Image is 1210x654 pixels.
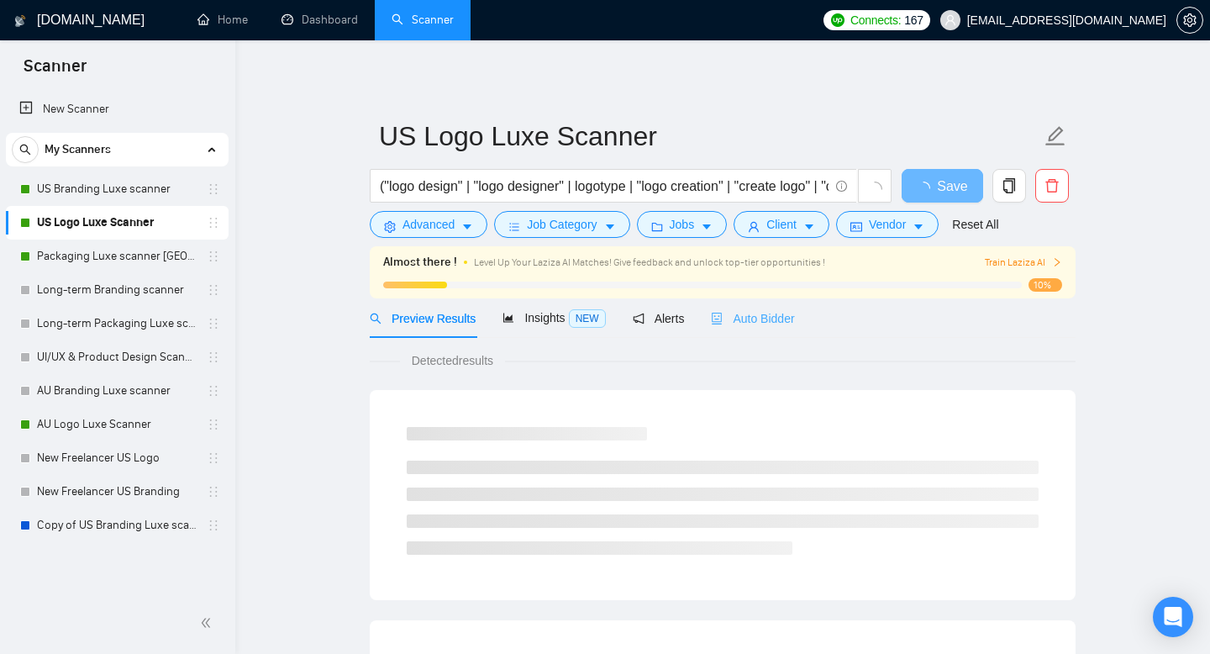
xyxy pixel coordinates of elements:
a: US Branding Luxe scanner [37,172,197,206]
a: setting [1176,13,1203,27]
span: holder [207,485,220,498]
a: US Logo Luxe Scanner [37,206,197,240]
button: delete [1035,169,1069,203]
span: Save [937,176,967,197]
span: robot [711,313,723,324]
a: homeHome [197,13,248,27]
span: Vendor [869,215,906,234]
li: New Scanner [6,92,229,126]
a: Long-term Branding scanner [37,273,197,307]
span: user [748,220,760,233]
span: caret-down [461,220,473,233]
div: Open Intercom Messenger [1153,597,1193,637]
button: idcardVendorcaret-down [836,211,939,238]
input: Scanner name... [379,115,1041,157]
a: UI/UX & Product Design Scanner [37,340,197,374]
span: setting [1177,13,1202,27]
button: Train Laziza AI [985,255,1062,271]
a: searchScanner [392,13,454,27]
a: AU Logo Luxe Scanner [37,408,197,441]
span: idcard [850,220,862,233]
span: holder [207,216,220,229]
span: search [370,313,381,324]
span: folder [651,220,663,233]
span: right [1052,257,1062,267]
a: AU Branding Luxe scanner [37,374,197,408]
span: Client [766,215,797,234]
span: holder [207,182,220,196]
span: Jobs [670,215,695,234]
img: logo [14,8,26,34]
span: notification [633,313,644,324]
span: Detected results [400,351,505,370]
span: double-left [200,614,217,631]
span: Almost there ! [383,253,457,272]
button: folderJobscaret-down [637,211,728,238]
button: settingAdvancedcaret-down [370,211,487,238]
span: holder [207,451,220,465]
span: setting [384,220,396,233]
span: caret-down [701,220,713,233]
button: setting [1176,7,1203,34]
span: holder [207,418,220,431]
span: holder [207,384,220,398]
span: holder [207,351,220,364]
span: Job Category [527,215,597,234]
span: caret-down [913,220,924,233]
span: Connects: [850,11,901,29]
a: New Freelancer US Branding [37,475,197,509]
span: caret-down [604,220,616,233]
span: 10% [1028,278,1062,292]
a: Reset All [952,215,998,234]
span: Preview Results [370,312,476,325]
button: Save [902,169,983,203]
span: edit [1044,125,1066,147]
li: My Scanners [6,133,229,542]
a: Copy of US Branding Luxe scanner [37,509,197,542]
span: search [13,144,38,156]
span: user [944,14,956,26]
span: Level Up Your Laziza AI Matches! Give feedback and unlock top-tier opportunities ! [474,256,825,268]
span: holder [207,317,220,330]
span: NEW [569,309,606,328]
span: caret-down [803,220,815,233]
span: holder [207,283,220,297]
img: upwork-logo.png [831,13,844,27]
span: My Scanners [45,133,111,166]
span: 167 [904,11,923,29]
button: copy [992,169,1026,203]
span: Alerts [633,312,685,325]
span: loading [917,182,937,195]
span: Advanced [402,215,455,234]
a: Long-term Packaging Luxe scanner [37,307,197,340]
span: delete [1036,178,1068,193]
span: holder [207,250,220,263]
span: loading [867,182,882,197]
span: Scanner [10,54,100,89]
span: Auto Bidder [711,312,794,325]
button: userClientcaret-down [734,211,829,238]
span: copy [993,178,1025,193]
a: Packaging Luxe scanner [GEOGRAPHIC_DATA] [37,240,197,273]
span: bars [508,220,520,233]
input: Search Freelance Jobs... [380,176,829,197]
button: search [12,136,39,163]
span: info-circle [836,181,847,192]
span: area-chart [502,312,514,324]
button: barsJob Categorycaret-down [494,211,629,238]
a: New Freelancer US Logo [37,441,197,475]
a: dashboardDashboard [281,13,358,27]
span: holder [207,519,220,532]
a: New Scanner [19,92,215,126]
span: Insights [502,311,605,324]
